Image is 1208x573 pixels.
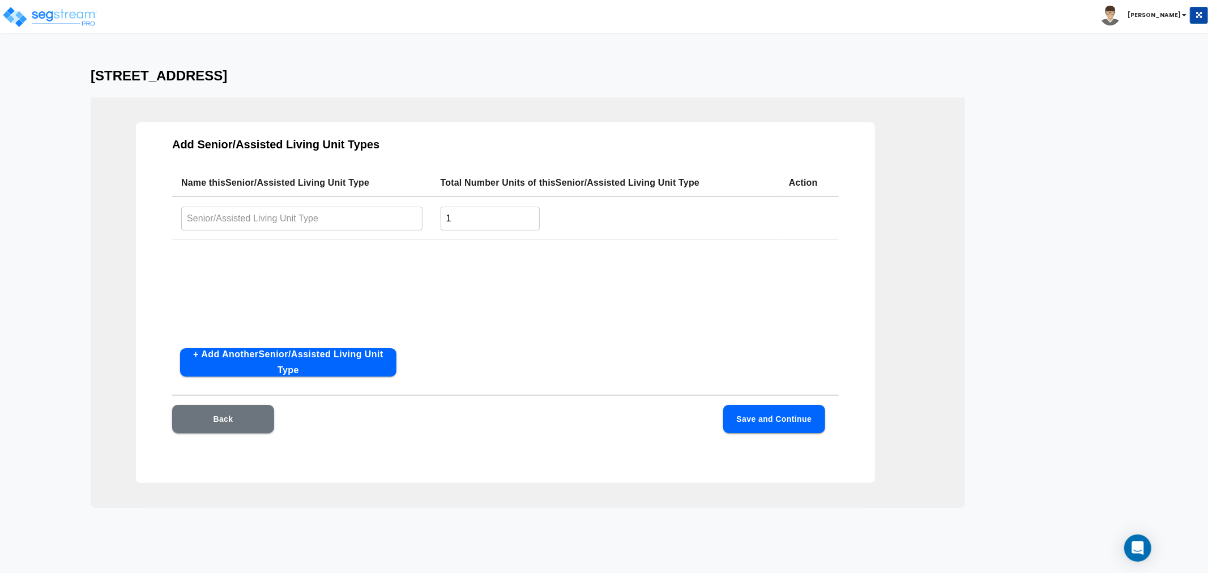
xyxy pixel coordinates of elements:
[723,405,825,433] button: Save and Continue
[1128,11,1181,19] b: [PERSON_NAME]
[2,6,98,28] img: logo_pro_r.png
[181,206,422,230] input: Senior/Assisted Living Unit Type
[1100,6,1120,25] img: avatar.png
[432,169,780,196] th: Total Number Units of this Senior/Assisted Living Unit Type
[172,138,839,151] h3: Add Senior/Assisted Living Unit Types
[180,348,396,377] button: + Add AnotherSenior/Assisted Living Unit Type
[172,405,274,433] button: Back
[780,169,839,196] th: Action
[1124,534,1151,562] div: Open Intercom Messenger
[172,169,432,196] th: Name this Senior/Assisted Living Unit Type
[91,68,1117,84] h3: [STREET_ADDRESS]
